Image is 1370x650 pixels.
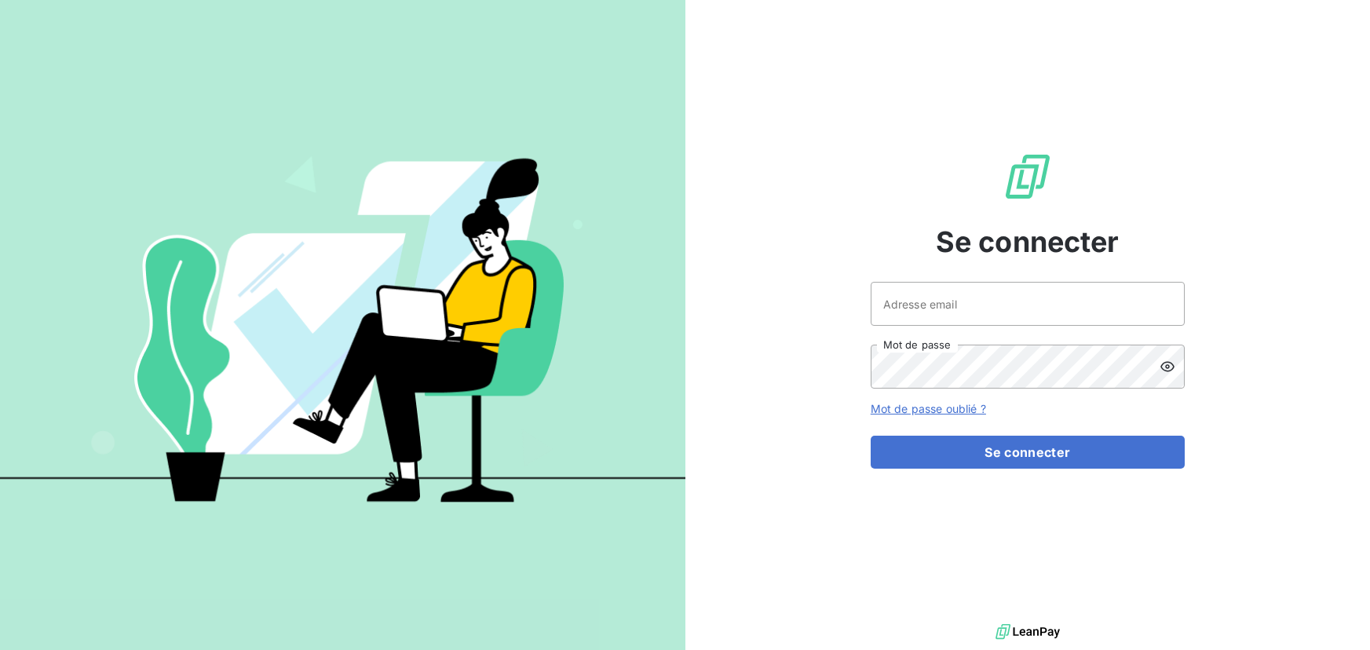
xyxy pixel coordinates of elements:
[1003,152,1053,202] img: Logo LeanPay
[871,282,1185,326] input: placeholder
[996,620,1060,644] img: logo
[871,402,986,415] a: Mot de passe oublié ?
[936,221,1120,263] span: Se connecter
[871,436,1185,469] button: Se connecter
